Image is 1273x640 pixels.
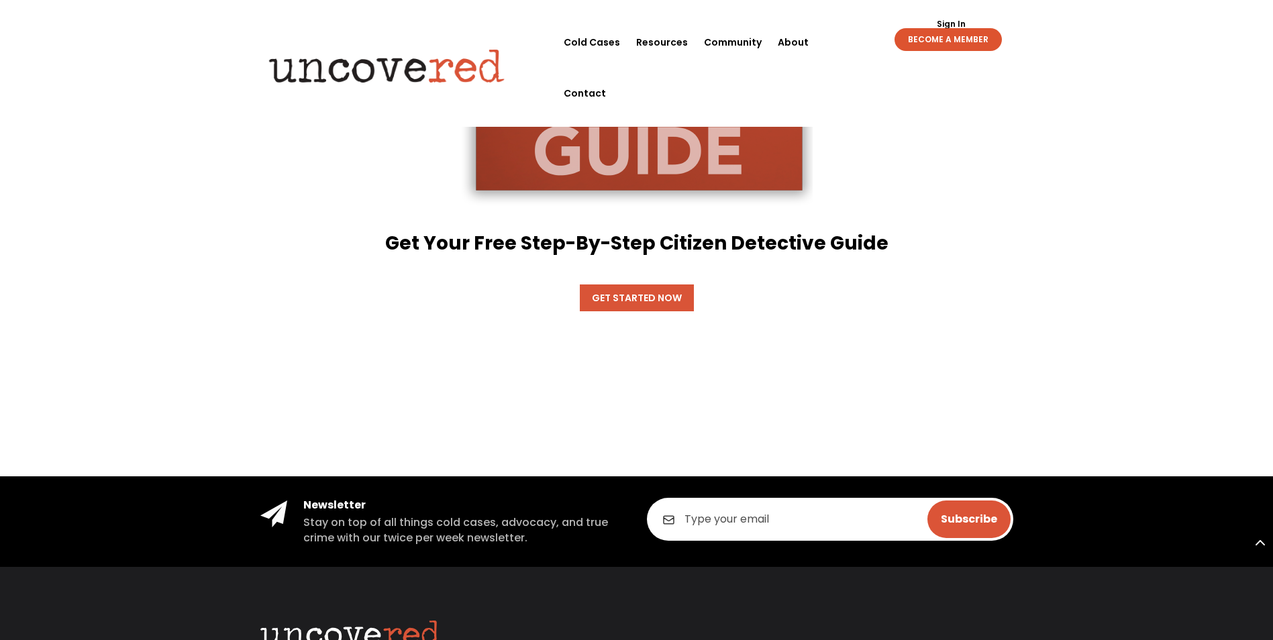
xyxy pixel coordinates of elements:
a: Community [704,17,762,68]
a: About [778,17,809,68]
a: Cold Cases [564,17,620,68]
img: Uncovered logo [258,40,516,92]
a: Get Started Now [580,284,694,311]
h4: Newsletter [303,498,627,513]
a: Contact [564,68,606,119]
h4: Get Your Free Step-By-Step Citizen Detective Guide [254,230,1019,263]
input: Type your email [647,498,1013,541]
h5: Stay on top of all things cold cases, advocacy, and true crime with our twice per week newsletter. [303,515,627,545]
input: Subscribe [927,500,1011,538]
a: Sign In [929,20,973,28]
a: BECOME A MEMBER [895,28,1002,51]
a: Resources [636,17,688,68]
